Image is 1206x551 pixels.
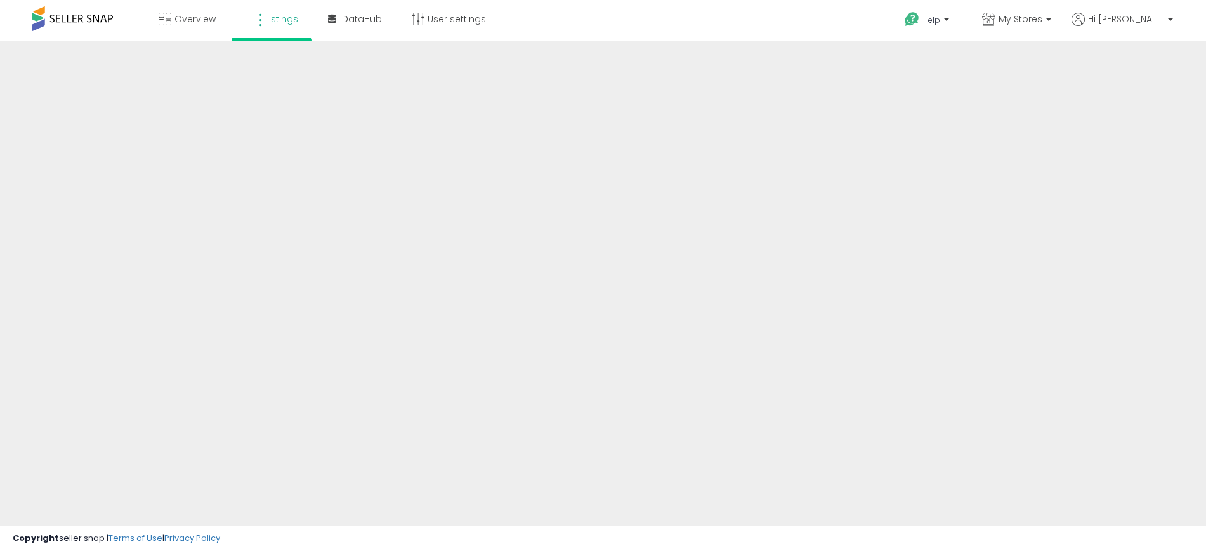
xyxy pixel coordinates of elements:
i: Get Help [904,11,920,27]
a: Help [895,2,962,41]
div: seller snap | | [13,533,220,545]
a: Terms of Use [108,532,162,544]
a: Hi [PERSON_NAME] [1072,13,1173,41]
strong: Copyright [13,532,59,544]
span: My Stores [999,13,1042,25]
span: Hi [PERSON_NAME] [1088,13,1164,25]
span: DataHub [342,13,382,25]
span: Listings [265,13,298,25]
span: Help [923,15,940,25]
span: Overview [174,13,216,25]
a: Privacy Policy [164,532,220,544]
